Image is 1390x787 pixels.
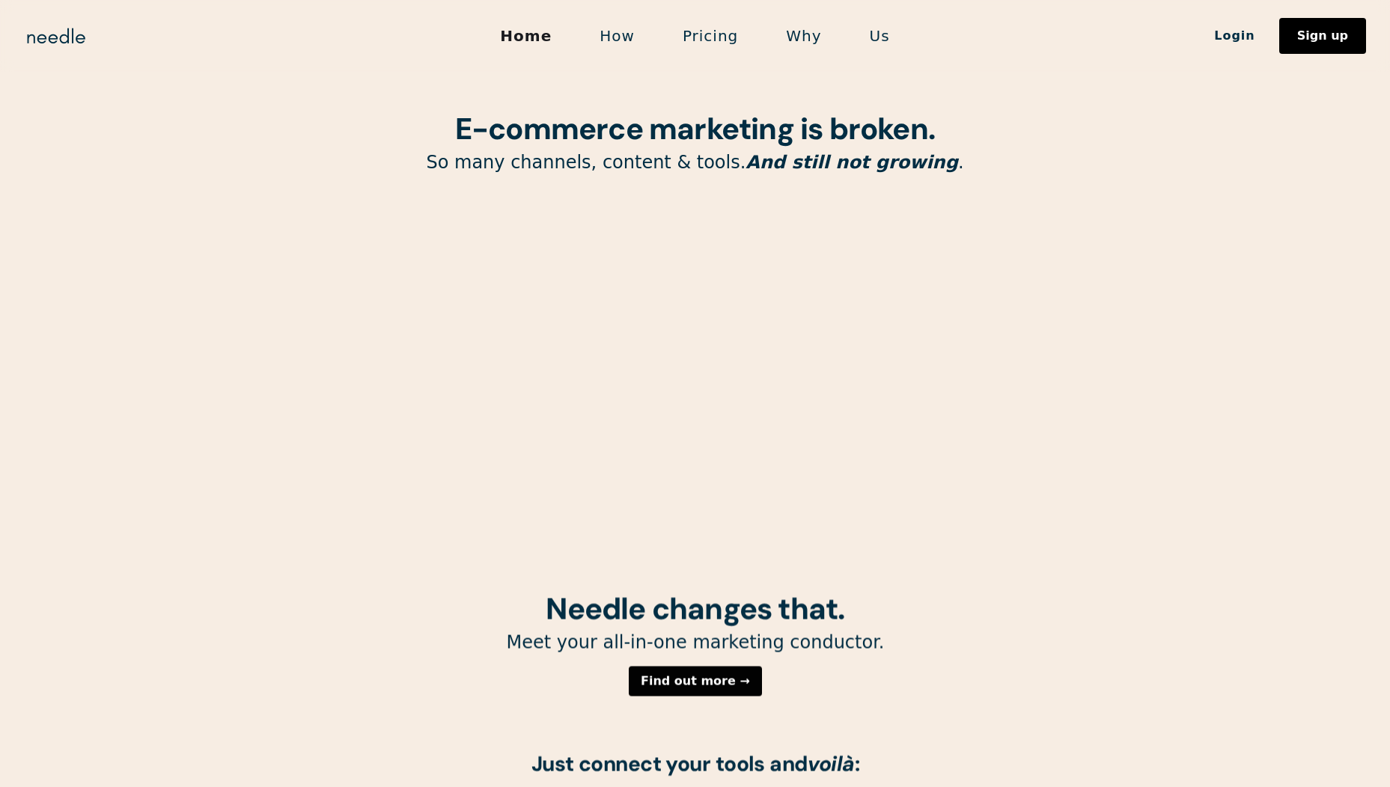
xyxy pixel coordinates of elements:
strong: Needle changes that. [546,590,844,628]
a: Why [762,20,845,52]
em: voilà [807,750,854,778]
p: Meet your all-in-one marketing conductor. [314,631,1077,655]
div: Sign up [1297,30,1348,42]
strong: E-commerce marketing is broken. [455,109,935,148]
a: Sign up [1279,18,1366,54]
strong: Just connect your tools and : [531,750,859,778]
em: And still not growing [746,152,958,173]
a: Us [846,20,914,52]
a: Login [1190,23,1279,49]
p: So many channels, content & tools. . [314,151,1077,174]
a: Find out more → [629,667,762,696]
div: Find out more → [641,676,750,688]
a: Home [476,20,576,52]
a: Pricing [659,20,762,52]
a: How [576,20,659,52]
